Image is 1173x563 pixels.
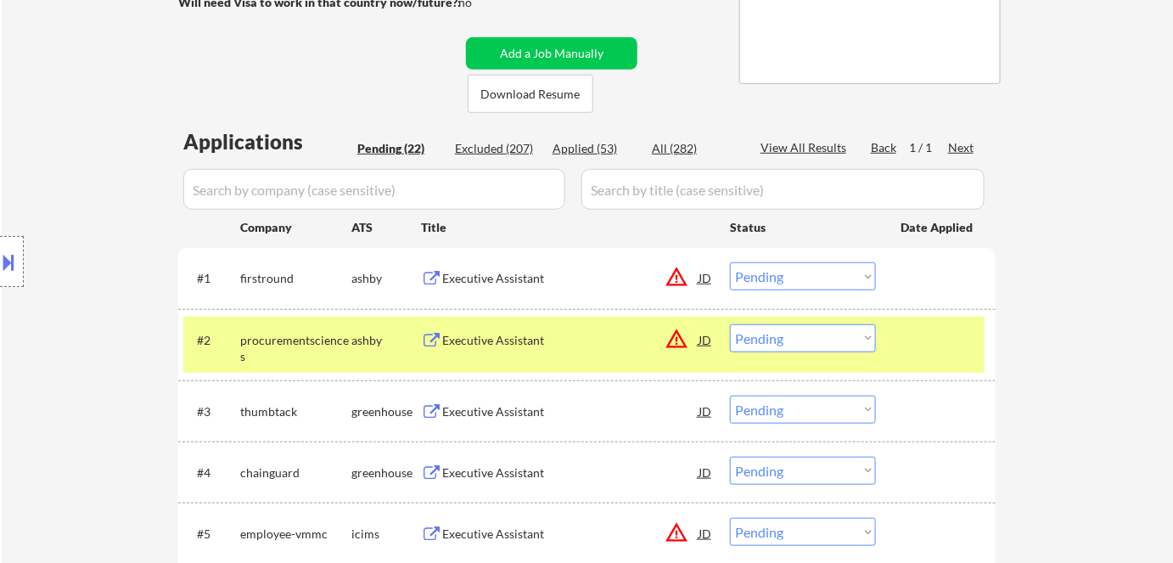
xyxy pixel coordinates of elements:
div: ATS [351,219,421,236]
div: Executive Assistant [442,464,699,481]
div: JD [697,324,714,355]
div: JD [697,457,714,487]
div: Back [871,139,898,156]
input: Search by company (case sensitive) [183,169,565,210]
div: JD [697,396,714,426]
div: ashby [351,270,421,287]
div: greenhouse [351,403,421,420]
div: Applied (53) [553,140,637,157]
div: Excluded (207) [455,140,540,157]
button: warning_amber [665,265,688,289]
div: chainguard [240,464,351,481]
div: Title [421,219,714,236]
div: Executive Assistant [442,403,699,420]
div: JD [697,518,714,549]
div: All (282) [652,140,737,157]
div: Pending (22) [357,140,442,157]
div: Next [948,139,975,156]
input: Search by title (case sensitive) [581,169,985,210]
div: 1 / 1 [909,139,948,156]
div: ashby [351,332,421,349]
div: #4 [197,464,227,481]
div: Date Applied [901,219,975,236]
div: greenhouse [351,464,421,481]
div: icims [351,526,421,543]
button: Add a Job Manually [466,37,637,70]
div: Executive Assistant [442,270,699,287]
button: warning_amber [665,521,688,544]
div: View All Results [760,139,851,156]
button: Download Resume [468,75,593,113]
div: JD [697,262,714,293]
div: #5 [197,526,227,543]
div: employee-vmmc [240,526,351,543]
div: Executive Assistant [442,526,699,543]
button: warning_amber [665,327,688,351]
div: Executive Assistant [442,332,699,349]
div: Status [730,211,876,242]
